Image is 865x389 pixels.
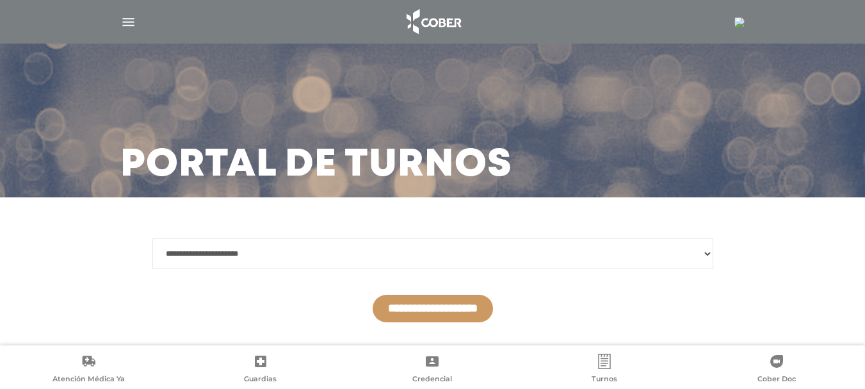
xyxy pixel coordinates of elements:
a: Atención Médica Ya [3,354,175,386]
a: Credencial [346,354,519,386]
span: Cober Doc [757,374,796,386]
a: Cober Doc [690,354,862,386]
img: 31 [734,17,745,28]
span: Turnos [592,374,617,386]
span: Atención Médica Ya [53,374,125,386]
img: logo_cober_home-white.png [400,6,467,37]
a: Turnos [519,354,691,386]
span: Credencial [412,374,452,386]
span: Guardias [244,374,277,386]
img: Cober_menu-lines-white.svg [120,14,136,30]
a: Guardias [175,354,347,386]
h3: Portal de turnos [120,149,512,182]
